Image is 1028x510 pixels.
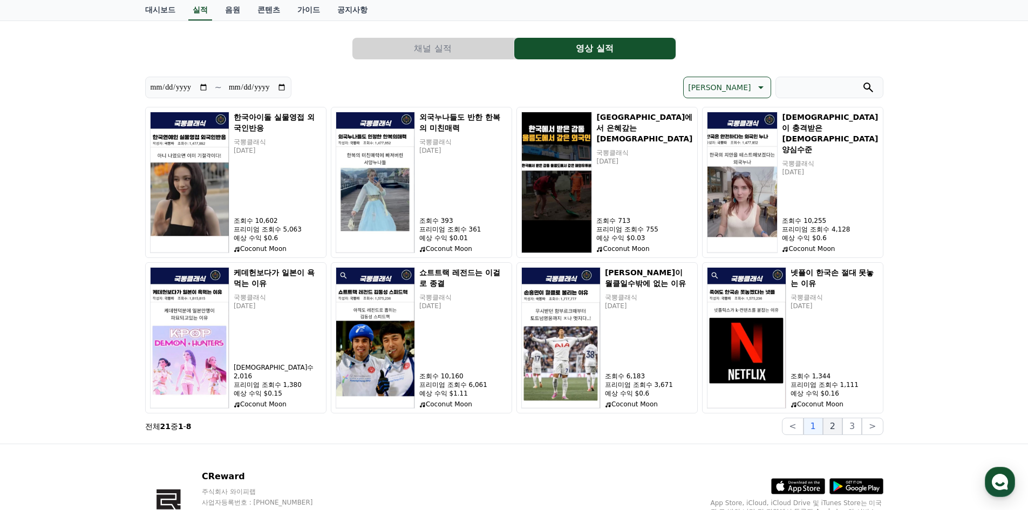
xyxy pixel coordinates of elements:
[3,342,71,369] a: 홈
[234,234,322,242] p: 예상 수익 $0.6
[702,262,883,413] button: 넷플이 한국손 절대 못놓는 이유 넷플이 한국손 절대 못놓는 이유 국뽕클래식 [DATE] 조회수 1,344 프리미엄 조회수 1,111 예상 수익 $0.16 Coconut Moon
[419,112,507,133] h5: 외국누나들도 반한 한복의 미친매력
[514,38,676,59] button: 영상 실적
[419,234,507,242] p: 예상 수익 $0.01
[702,107,883,258] button: 외국인이 충격받은 한국인 양심수준 [DEMOGRAPHIC_DATA]이 충격받은 [DEMOGRAPHIC_DATA] 양심수준 국뽕클래식 [DATE] 조회수 10,255 프리미엄 ...
[419,302,507,310] p: [DATE]
[707,112,778,253] img: 외국인이 충격받은 한국인 양심수준
[160,422,171,431] strong: 21
[791,400,879,409] p: Coconut Moon
[782,234,878,242] p: 예상 수익 $0.6
[234,146,322,155] p: [DATE]
[234,389,322,398] p: 예상 수익 $0.15
[150,267,229,409] img: 케데헌보다가 일본이 욕먹는 이유
[791,302,879,310] p: [DATE]
[419,138,507,146] p: 국뽕클래식
[336,112,415,253] img: 외국누나들도 반한 한복의 미친매력
[336,267,415,409] img: 쇼트트랙 레전드는 이걸로 종결
[234,267,322,289] h5: 케데헌보다가 일본이 욕먹는 이유
[202,498,333,507] p: 사업자등록번호 : [PHONE_NUMBER]
[234,363,322,380] p: [DEMOGRAPHIC_DATA]수 2,016
[688,80,751,95] p: [PERSON_NAME]
[516,262,698,413] button: 손흥민이 월클일수밖에 없는 이유 [PERSON_NAME]이 월클일수밖에 없는 이유 국뽕클래식 [DATE] 조회수 6,183 프리미엄 조회수 3,671 예상 수익 $0.6 Co...
[419,244,507,253] p: Coconut Moon
[516,107,698,258] button: 울릉도에서 은혜갚는 외국인 [GEOGRAPHIC_DATA]에서 은혜갚는 [DEMOGRAPHIC_DATA] 국뽕클래식 [DATE] 조회수 713 프리미엄 조회수 755 예상 수...
[419,146,507,155] p: [DATE]
[791,380,879,389] p: 프리미엄 조회수 1,111
[419,400,507,409] p: Coconut Moon
[234,293,322,302] p: 국뽕클래식
[782,216,878,225] p: 조회수 10,255
[234,112,322,133] h5: 한국아이돌 실물영접 외국인반응
[782,168,878,176] p: [DATE]
[862,418,883,435] button: >
[145,107,326,258] button: 한국아이돌 실물영접 외국인반응 한국아이돌 실물영접 외국인반응 국뽕클래식 [DATE] 조회수 10,602 프리미엄 조회수 5,063 예상 수익 $0.6 Coconut Moon
[234,302,322,310] p: [DATE]
[419,389,507,398] p: 예상 수익 $1.11
[139,342,207,369] a: 설정
[419,225,507,234] p: 프리미엄 조회수 361
[823,418,842,435] button: 2
[605,267,693,289] h5: [PERSON_NAME]이 월클일수밖에 없는 이유
[234,138,322,146] p: 국뽕클래식
[596,244,692,253] p: Coconut Moon
[782,244,878,253] p: Coconut Moon
[605,372,693,380] p: 조회수 6,183
[791,389,879,398] p: 예상 수익 $0.16
[782,159,878,168] p: 국뽕클래식
[804,418,823,435] button: 1
[202,487,333,496] p: 주식회사 와이피랩
[202,470,333,483] p: CReward
[419,372,507,380] p: 조회수 10,160
[419,380,507,389] p: 프리미엄 조회수 6,061
[234,225,322,234] p: 프리미엄 조회수 5,063
[34,358,40,367] span: 홈
[605,293,693,302] p: 국뽕클래식
[331,262,512,413] button: 쇼트트랙 레전드는 이걸로 종결 쇼트트랙 레전드는 이걸로 종결 국뽕클래식 [DATE] 조회수 10,160 프리미엄 조회수 6,061 예상 수익 $1.11 Coconut Moon
[596,225,692,234] p: 프리미엄 조회수 755
[419,267,507,289] h5: 쇼트트랙 레전드는 이걸로 종결
[167,358,180,367] span: 설정
[782,418,803,435] button: <
[791,267,879,289] h5: 넷플이 한국손 절대 못놓는 이유
[99,359,112,368] span: 대화
[605,400,693,409] p: Coconut Moon
[215,81,222,94] p: ~
[145,262,326,413] button: 케데헌보다가 일본이 욕먹는 이유 케데헌보다가 일본이 욕먹는 이유 국뽕클래식 [DATE] [DEMOGRAPHIC_DATA]수 2,016 프리미엄 조회수 1,380 예상 수익 $...
[842,418,862,435] button: 3
[178,422,183,431] strong: 1
[331,107,512,258] button: 외국누나들도 반한 한복의 미친매력 외국누나들도 반한 한복의 미친매력 국뽕클래식 [DATE] 조회수 393 프리미엄 조회수 361 예상 수익 $0.01 Coconut Moon
[782,112,878,155] h5: [DEMOGRAPHIC_DATA]이 충격받은 [DEMOGRAPHIC_DATA] 양심수준
[605,380,693,389] p: 프리미엄 조회수 3,671
[596,157,692,166] p: [DATE]
[186,422,192,431] strong: 8
[596,112,692,144] h5: [GEOGRAPHIC_DATA]에서 은혜갚는 [DEMOGRAPHIC_DATA]
[707,267,786,409] img: 넷플이 한국손 절대 못놓는 이유
[605,389,693,398] p: 예상 수익 $0.6
[234,244,322,253] p: Coconut Moon
[683,77,771,98] button: [PERSON_NAME]
[145,421,192,432] p: 전체 중 -
[150,112,229,253] img: 한국아이돌 실물영접 외국인반응
[596,148,692,157] p: 국뽕클래식
[605,302,693,310] p: [DATE]
[234,400,322,409] p: Coconut Moon
[419,216,507,225] p: 조회수 393
[521,267,601,409] img: 손흥민이 월클일수밖에 없는 이유
[419,293,507,302] p: 국뽕클래식
[782,225,878,234] p: 프리미엄 조회수 4,128
[791,293,879,302] p: 국뽕클래식
[791,372,879,380] p: 조회수 1,344
[596,234,692,242] p: 예상 수익 $0.03
[352,38,514,59] button: 채널 실적
[234,380,322,389] p: 프리미엄 조회수 1,380
[234,216,322,225] p: 조회수 10,602
[596,216,692,225] p: 조회수 713
[71,342,139,369] a: 대화
[521,112,593,253] img: 울릉도에서 은혜갚는 외국인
